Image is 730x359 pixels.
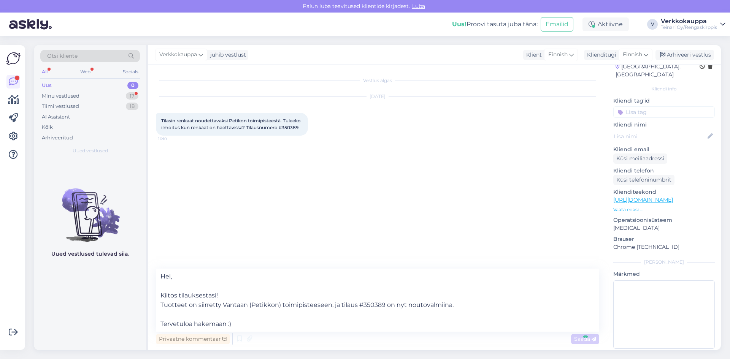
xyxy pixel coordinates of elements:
[42,103,79,110] div: Tiimi vestlused
[613,145,715,153] p: Kliendi email
[42,82,52,89] div: Uus
[613,224,715,232] p: [MEDICAL_DATA]
[613,206,715,213] p: Vaata edasi ...
[613,85,715,92] div: Kliendi info
[613,188,715,196] p: Klienditeekond
[582,17,629,31] div: Aktiivne
[661,24,717,30] div: Teinari Oy/Rengaskirppis
[613,216,715,224] p: Operatsioonisüsteem
[40,67,49,77] div: All
[613,121,715,129] p: Kliendi nimi
[47,52,78,60] span: Otsi kliente
[159,51,197,59] span: Verkkokauppa
[661,18,725,30] a: VerkkokauppaTeinari Oy/Rengaskirppis
[616,63,700,79] div: [GEOGRAPHIC_DATA], [GEOGRAPHIC_DATA]
[161,118,302,130] span: Tilasin renkaat noudettavaksi Petikon toimipisteestä. Tuleeko ilmoitus kun renkaat on haettavissa...
[647,19,658,30] div: V
[156,77,599,84] div: Vestlus algas
[613,167,715,175] p: Kliendi telefon
[42,92,79,100] div: Minu vestlused
[51,250,129,258] p: Uued vestlused tulevad siia.
[42,113,70,121] div: AI Assistent
[127,82,138,89] div: 0
[79,67,92,77] div: Web
[613,97,715,105] p: Kliendi tag'id
[126,92,138,100] div: 17
[614,132,706,141] input: Lisa nimi
[613,235,715,243] p: Brauser
[73,147,108,154] span: Uued vestlused
[156,93,599,100] div: [DATE]
[613,259,715,266] div: [PERSON_NAME]
[410,3,427,9] span: Luba
[541,17,573,32] button: Emailid
[623,51,642,59] span: Finnish
[548,51,568,59] span: Finnish
[207,51,246,59] div: juhib vestlust
[613,175,674,185] div: Küsi telefoninumbrit
[34,175,146,243] img: No chats
[661,18,717,24] div: Verkkokauppa
[655,50,714,60] div: Arhiveeri vestlus
[613,243,715,251] p: Chrome [TECHNICAL_ID]
[613,153,667,164] div: Küsi meiliaadressi
[42,134,73,142] div: Arhiveeritud
[613,270,715,278] p: Märkmed
[613,196,673,203] a: [URL][DOMAIN_NAME]
[158,136,187,142] span: 16:10
[121,67,140,77] div: Socials
[452,20,538,29] div: Proovi tasuta juba täna:
[613,106,715,118] input: Lisa tag
[584,51,616,59] div: Klienditugi
[126,103,138,110] div: 18
[42,123,53,131] div: Kõik
[452,21,467,28] b: Uus!
[6,51,21,66] img: Askly Logo
[523,51,542,59] div: Klient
